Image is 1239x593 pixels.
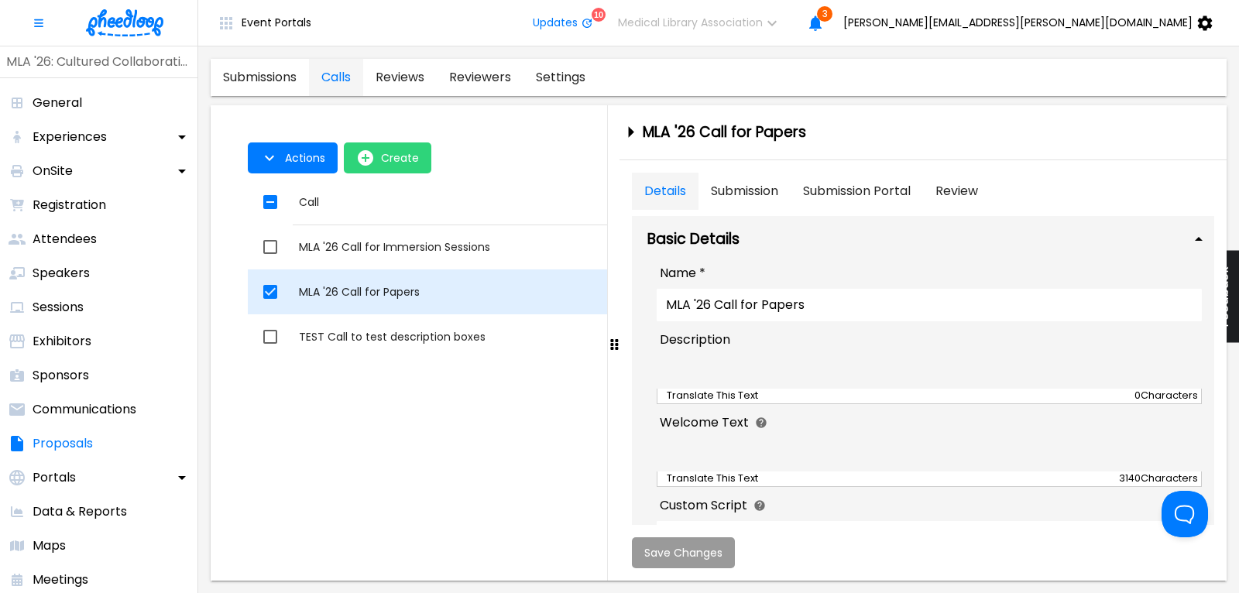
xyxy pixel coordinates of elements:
[607,105,619,581] div: drag-to-resize
[660,264,705,283] span: Name *
[33,298,84,317] p: Sessions
[592,8,606,22] div: 10
[1217,266,1231,327] span: Feedback
[309,59,363,96] a: proposals-tab-calls
[33,502,127,521] p: Data & Reports
[643,124,806,141] h3: MLA '26 Call for Papers
[33,400,136,419] p: Communications
[204,8,324,39] button: Event Portals
[1162,491,1208,537] iframe: Toggle Customer Support
[293,188,325,217] button: Sort
[33,264,90,283] p: Speakers
[657,471,1202,487] div: 3140 Characters
[661,471,764,486] button: Translate This Text
[437,59,523,96] a: proposals-tab-reviewers
[843,16,1193,29] span: [PERSON_NAME][EMAIL_ADDRESS][PERSON_NAME][DOMAIN_NAME]
[632,173,698,210] button: tab-Details
[606,8,800,39] button: Medical Library Association
[33,366,89,385] p: Sponsors
[285,152,325,164] span: Actions
[618,16,763,29] span: Medical Library Association
[831,8,1233,39] button: [PERSON_NAME][EMAIL_ADDRESS][PERSON_NAME][DOMAIN_NAME]
[657,389,1202,404] div: 0 Characters
[33,434,93,453] p: Proposals
[791,173,923,210] button: tab-Submission Portal
[33,468,76,487] p: Portals
[661,389,764,403] button: Translate This Text
[619,117,643,148] button: close-drawer
[248,142,338,173] button: Actions
[660,413,749,432] span: Welcome Text
[211,59,598,96] div: proposals tabs
[33,128,107,146] p: Experiences
[6,53,191,71] p: MLA '26: Cultured Collaborations
[609,338,619,351] svg: Drag to resize
[523,59,598,96] a: proposals-tab-settings
[299,284,925,300] div: MLA '26 Call for Papers
[817,6,832,22] span: 3
[242,16,311,29] span: Event Portals
[533,16,578,29] span: Updates
[660,496,747,515] span: Custom Script
[33,230,97,249] p: Attendees
[299,239,925,255] div: MLA '26 Call for Immersion Sessions
[33,536,66,555] p: Maps
[33,162,73,180] p: OnSite
[753,499,766,512] svg: Click for more info
[86,9,163,36] img: logo
[33,196,106,214] p: Registration
[632,173,1214,210] div: simple tabs example
[755,416,767,429] svg: Click for more info
[381,152,419,164] span: Create
[923,173,990,210] button: tab-Review
[698,173,791,210] button: tab-Submission
[800,8,831,39] button: 3
[660,331,730,349] span: Description
[211,59,309,96] a: proposals-tab-submissions
[299,193,319,212] div: Call
[33,332,91,351] p: Exhibitors
[632,216,1214,261] div: Basic Details
[33,571,88,589] p: Meetings
[632,537,735,568] button: Save Changes
[520,8,606,39] button: Updates10
[363,59,437,96] a: proposals-tab-reviews
[299,329,925,344] div: TEST Call to test description boxes
[344,142,431,173] button: open-Create
[644,547,722,559] span: Save Changes
[33,94,82,112] p: General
